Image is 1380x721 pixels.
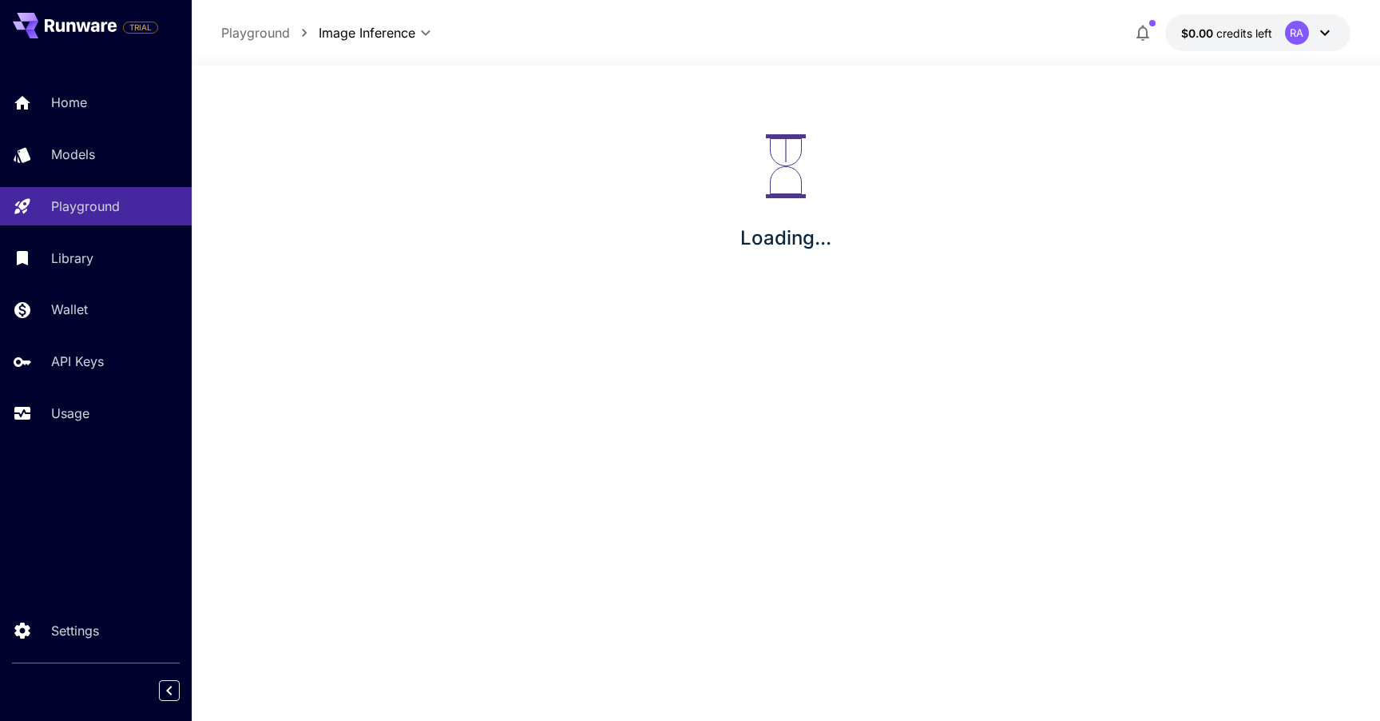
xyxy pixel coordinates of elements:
[51,197,120,216] p: Playground
[221,23,319,42] nav: breadcrumb
[124,22,157,34] span: TRIAL
[1285,21,1309,45] div: RA
[123,18,158,37] span: Add your payment card to enable full platform functionality.
[51,300,88,319] p: Wallet
[51,145,95,164] p: Models
[221,23,290,42] a: Playground
[51,352,104,371] p: API Keys
[1181,25,1272,42] div: $0.00
[51,404,89,423] p: Usage
[51,249,93,268] p: Library
[51,93,87,112] p: Home
[740,224,831,253] p: Loading...
[319,23,415,42] span: Image Inference
[1300,644,1380,721] iframe: Chat Widget
[51,621,99,640] p: Settings
[171,676,192,705] div: Collapse sidebar
[1181,26,1216,40] span: $0.00
[1165,14,1350,51] button: $0.00RA
[1216,26,1272,40] span: credits left
[159,680,180,701] button: Collapse sidebar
